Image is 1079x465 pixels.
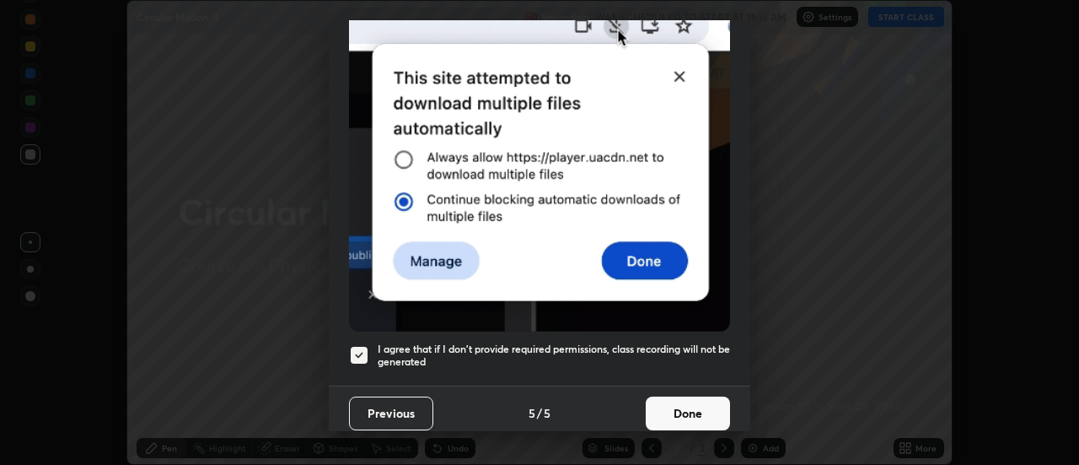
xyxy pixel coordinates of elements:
button: Previous [349,397,433,430]
h5: I agree that if I don't provide required permissions, class recording will not be generated [378,343,730,369]
h4: 5 [544,404,550,422]
h4: 5 [529,404,535,422]
button: Done [646,397,730,430]
h4: / [537,404,542,422]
